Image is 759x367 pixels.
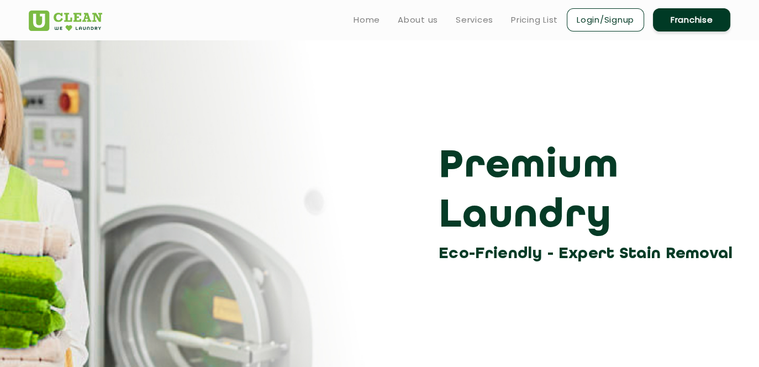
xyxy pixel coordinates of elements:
[567,8,644,32] a: Login/Signup
[29,11,102,31] img: UClean Laundry and Dry Cleaning
[456,13,493,27] a: Services
[511,13,558,27] a: Pricing List
[439,142,739,242] h3: Premium Laundry
[653,8,730,32] a: Franchise
[398,13,438,27] a: About us
[354,13,380,27] a: Home
[439,242,739,266] h3: Eco-Friendly - Expert Stain Removal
